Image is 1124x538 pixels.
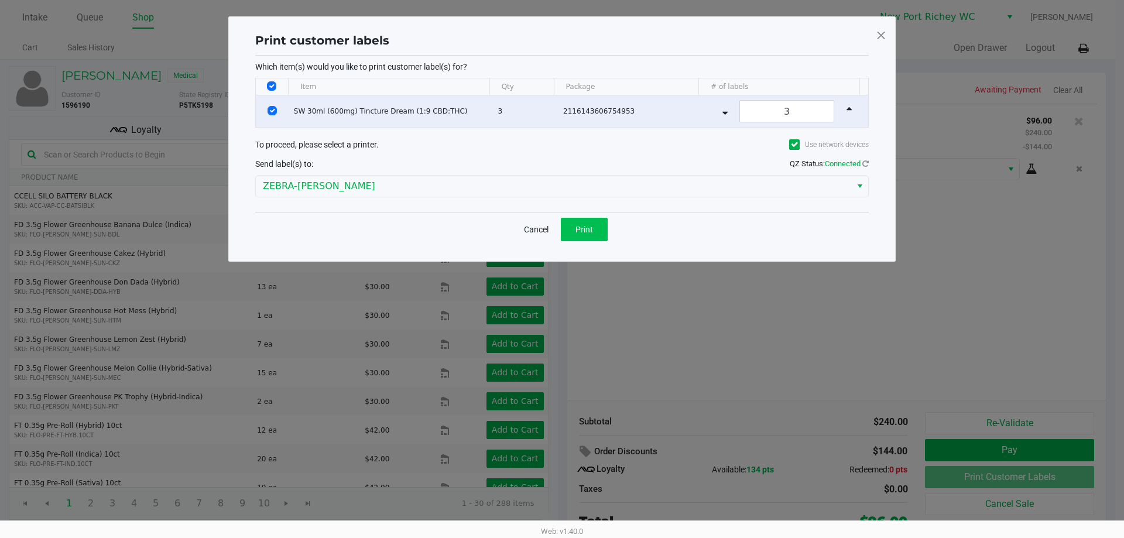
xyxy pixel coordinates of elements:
[255,61,869,72] p: Which item(s) would you like to print customer label(s) for?
[558,95,705,127] td: 2116143606754953
[289,95,493,127] td: SW 30ml (600mg) Tincture Dream (1:9 CBD:THC)
[263,179,844,193] span: ZEBRA-[PERSON_NAME]
[790,159,869,168] span: QZ Status:
[698,78,859,95] th: # of labels
[575,225,593,234] span: Print
[541,527,583,536] span: Web: v1.40.0
[516,218,556,241] button: Cancel
[255,32,389,49] h1: Print customer labels
[255,140,379,149] span: To proceed, please select a printer.
[851,176,868,197] button: Select
[561,218,608,241] button: Print
[789,139,869,150] label: Use network devices
[267,81,276,91] input: Select All Rows
[268,106,277,115] input: Select Row
[825,159,861,168] span: Connected
[554,78,698,95] th: Package
[256,78,868,127] div: Data table
[255,159,313,169] span: Send label(s) to:
[492,95,558,127] td: 3
[489,78,554,95] th: Qty
[288,78,489,95] th: Item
